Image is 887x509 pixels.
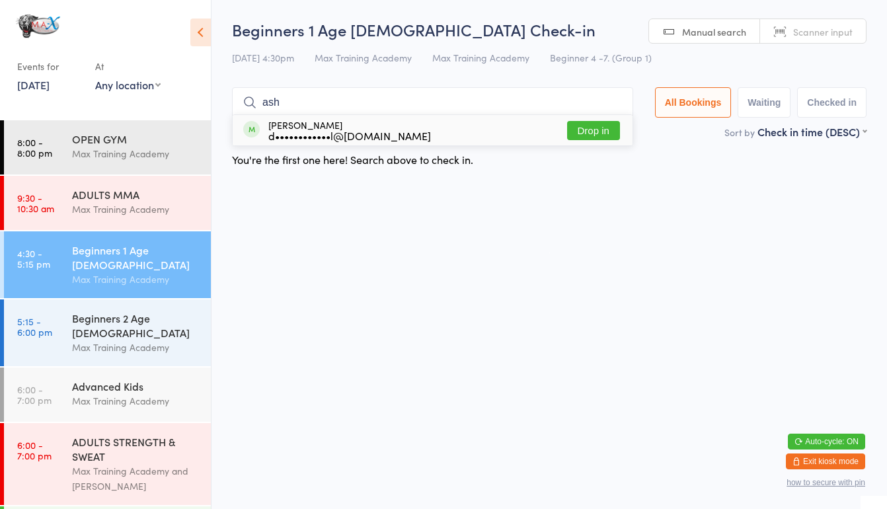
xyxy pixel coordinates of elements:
div: You're the first one here! Search above to check in. [232,152,473,167]
time: 6:00 - 7:00 pm [17,440,52,461]
span: Scanner input [793,25,853,38]
label: Sort by [724,126,755,139]
a: 9:30 -10:30 amADULTS MMAMax Training Academy [4,176,211,230]
button: Exit kiosk mode [786,453,865,469]
span: [DATE] 4:30pm [232,51,294,64]
button: All Bookings [655,87,732,118]
div: Max Training Academy [72,340,200,355]
div: ADULTS MMA [72,187,200,202]
time: 5:15 - 6:00 pm [17,316,52,337]
button: Drop in [567,121,620,140]
div: Beginners 1 Age [DEMOGRAPHIC_DATA] [72,243,200,272]
div: Max Training Academy [72,393,200,409]
time: 9:30 - 10:30 am [17,192,54,214]
button: Waiting [738,87,791,118]
div: Max Training Academy [72,146,200,161]
a: 5:15 -6:00 pmBeginners 2 Age [DEMOGRAPHIC_DATA]Max Training Academy [4,299,211,366]
div: Max Training Academy [72,272,200,287]
div: Check in time (DESC) [757,124,867,139]
div: At [95,56,161,77]
div: Any location [95,77,161,92]
time: 4:30 - 5:15 pm [17,248,50,269]
button: Checked in [797,87,867,118]
h2: Beginners 1 Age [DEMOGRAPHIC_DATA] Check-in [232,19,867,40]
div: OPEN GYM [72,132,200,146]
div: Max Training Academy and [PERSON_NAME] [72,463,200,494]
div: d••••••••••••l@[DOMAIN_NAME] [268,130,431,141]
input: Search [232,87,633,118]
time: 6:00 - 7:00 pm [17,384,52,405]
a: 4:30 -5:15 pmBeginners 1 Age [DEMOGRAPHIC_DATA]Max Training Academy [4,231,211,298]
div: ADULTS STRENGTH & SWEAT [72,434,200,463]
div: Advanced Kids [72,379,200,393]
a: 6:00 -7:00 pmAdvanced KidsMax Training Academy [4,368,211,422]
button: how to secure with pin [787,478,865,487]
span: Max Training Academy [315,51,412,64]
a: [DATE] [17,77,50,92]
span: Max Training Academy [432,51,529,64]
button: Auto-cycle: ON [788,434,865,450]
img: MAX Training Academy Ltd [13,10,63,42]
span: Beginner 4 -7. (Group 1) [550,51,652,64]
span: Manual search [682,25,746,38]
div: Events for [17,56,82,77]
time: 8:00 - 8:00 pm [17,137,52,158]
div: Beginners 2 Age [DEMOGRAPHIC_DATA] [72,311,200,340]
a: 8:00 -8:00 pmOPEN GYMMax Training Academy [4,120,211,175]
div: Max Training Academy [72,202,200,217]
div: [PERSON_NAME] [268,120,431,141]
a: 6:00 -7:00 pmADULTS STRENGTH & SWEATMax Training Academy and [PERSON_NAME] [4,423,211,505]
